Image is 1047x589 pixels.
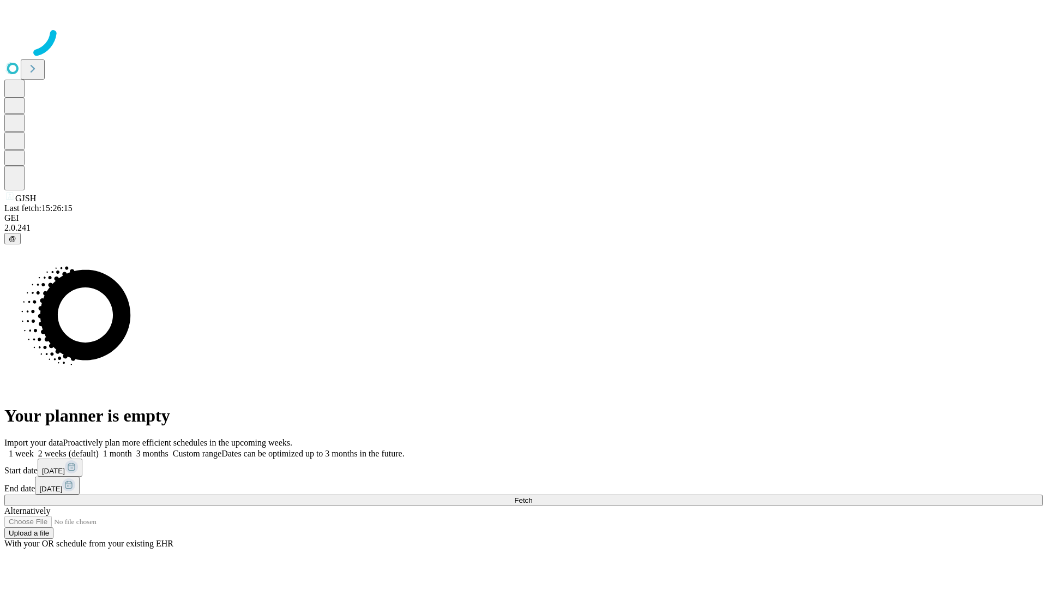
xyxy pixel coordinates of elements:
[38,459,82,477] button: [DATE]
[4,213,1043,223] div: GEI
[4,527,53,539] button: Upload a file
[9,235,16,243] span: @
[4,406,1043,426] h1: Your planner is empty
[9,449,34,458] span: 1 week
[42,467,65,475] span: [DATE]
[173,449,221,458] span: Custom range
[4,233,21,244] button: @
[4,438,63,447] span: Import your data
[103,449,132,458] span: 1 month
[4,203,73,213] span: Last fetch: 15:26:15
[38,449,99,458] span: 2 weeks (default)
[4,477,1043,495] div: End date
[221,449,404,458] span: Dates can be optimized up to 3 months in the future.
[4,459,1043,477] div: Start date
[35,477,80,495] button: [DATE]
[514,496,532,504] span: Fetch
[4,506,50,515] span: Alternatively
[39,485,62,493] span: [DATE]
[63,438,292,447] span: Proactively plan more efficient schedules in the upcoming weeks.
[4,495,1043,506] button: Fetch
[15,194,36,203] span: GJSH
[4,223,1043,233] div: 2.0.241
[4,539,173,548] span: With your OR schedule from your existing EHR
[136,449,169,458] span: 3 months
